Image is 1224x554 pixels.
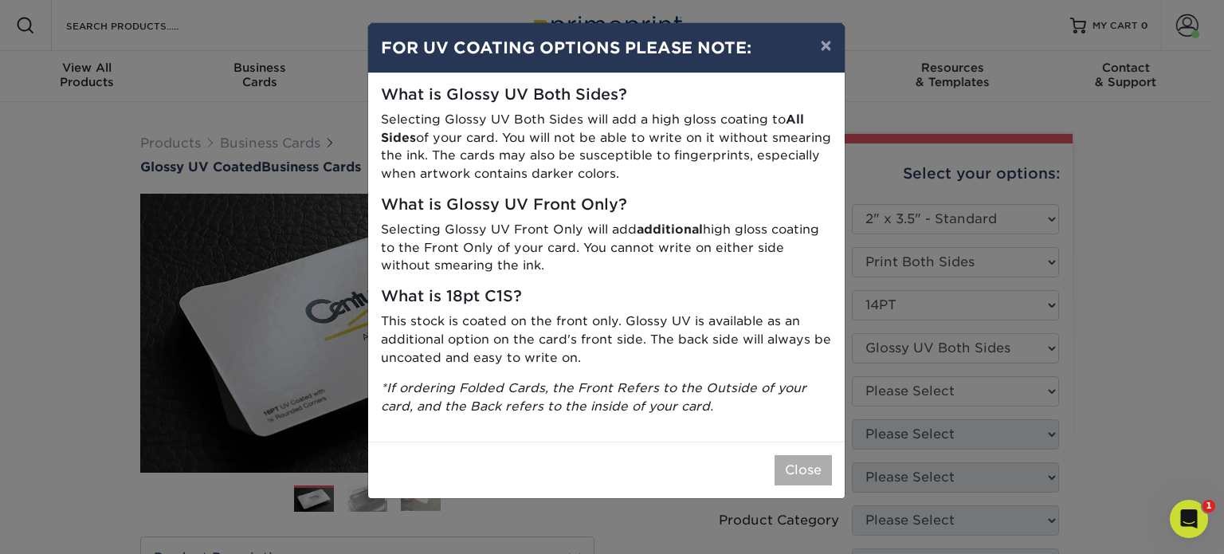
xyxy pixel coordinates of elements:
[381,196,832,214] h5: What is Glossy UV Front Only?
[1202,500,1215,513] span: 1
[381,312,832,367] p: This stock is coated on the front only. Glossy UV is available as an additional option on the car...
[381,86,832,104] h5: What is Glossy UV Both Sides?
[381,112,804,145] strong: All Sides
[637,222,703,237] strong: additional
[775,455,832,485] button: Close
[381,288,832,306] h5: What is 18pt C1S?
[381,221,832,275] p: Selecting Glossy UV Front Only will add high gloss coating to the Front Only of your card. You ca...
[381,380,806,414] i: *If ordering Folded Cards, the Front Refers to the Outside of your card, and the Back refers to t...
[381,111,832,183] p: Selecting Glossy UV Both Sides will add a high gloss coating to of your card. You will not be abl...
[1170,500,1208,538] iframe: Intercom live chat
[807,23,844,68] button: ×
[381,36,832,60] h4: FOR UV COATING OPTIONS PLEASE NOTE:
